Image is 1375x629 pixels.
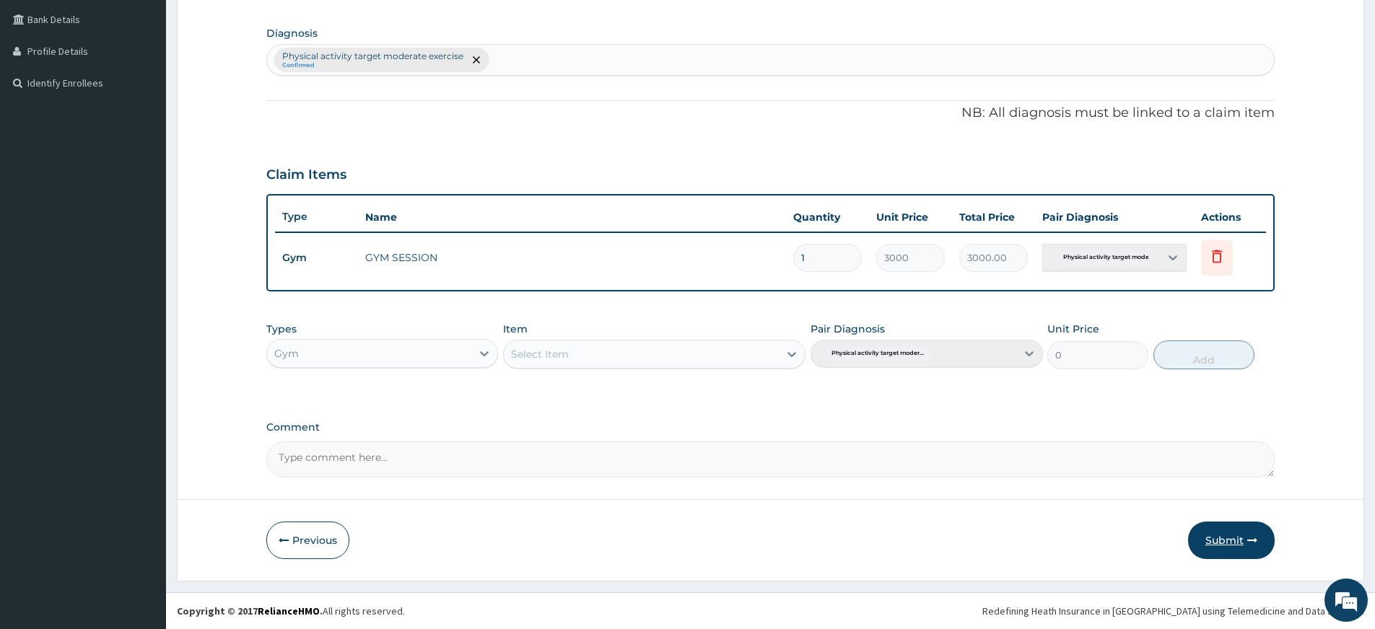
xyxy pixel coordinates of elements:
[786,203,869,232] th: Quantity
[1188,522,1275,559] button: Submit
[358,203,786,232] th: Name
[811,322,885,336] label: Pair Diagnosis
[266,323,297,335] label: Types
[952,203,1035,232] th: Total Price
[258,604,320,617] a: RelianceHMO
[982,604,1364,618] div: Redefining Heath Insurance in [GEOGRAPHIC_DATA] using Telemedicine and Data Science!
[75,81,243,100] div: Chat with us now
[84,182,199,327] span: We're online!
[274,346,299,361] div: Gym
[266,522,349,559] button: Previous
[237,7,271,42] div: Minimize live chat window
[1035,203,1194,232] th: Pair Diagnosis
[7,394,275,444] textarea: Type your message and hit 'Enter'
[1194,203,1266,232] th: Actions
[166,592,1375,629] footer: All rights reserved.
[266,421,1275,434] label: Comment
[1047,322,1099,336] label: Unit Price
[358,243,786,272] td: GYM SESSION
[177,604,323,617] strong: Copyright © 2017 .
[1153,340,1254,369] button: Add
[869,203,952,232] th: Unit Price
[503,322,528,336] label: Item
[511,347,569,361] div: Select Item
[266,167,346,183] h3: Claim Items
[275,245,358,271] td: Gym
[27,72,58,108] img: d_794563401_company_1708531726252_794563401
[266,26,318,40] label: Diagnosis
[266,104,1275,123] p: NB: All diagnosis must be linked to a claim item
[275,203,358,230] th: Type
